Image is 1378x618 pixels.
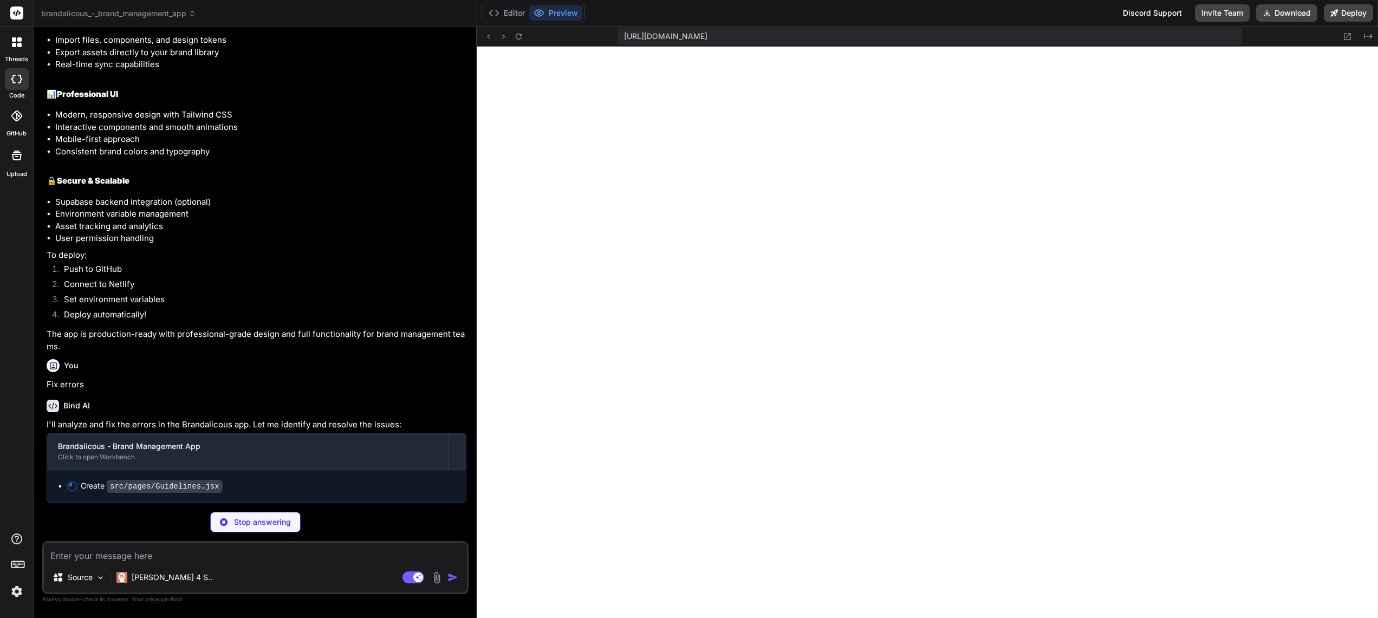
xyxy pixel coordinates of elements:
li: Set environment variables [55,294,466,309]
h6: You [64,360,79,371]
button: Editor [484,5,529,21]
li: Environment variable management [55,208,466,220]
li: Supabase backend integration (optional) [55,196,466,209]
label: Upload [6,170,27,179]
p: To deploy: [47,249,466,262]
p: I'll analyze and fix the errors in the Brandalicous app. Let me identify and resolve the issues: [47,419,466,431]
li: Consistent brand colors and typography [55,146,466,158]
li: Push to GitHub [55,263,466,278]
button: Invite Team [1195,4,1250,22]
span: [URL][DOMAIN_NAME] [624,31,707,42]
label: GitHub [6,129,27,138]
h2: 📊 [47,88,466,101]
h2: 🔒 [47,175,466,187]
strong: Secure & Scalable [57,175,129,186]
img: Pick Models [96,573,105,582]
label: threads [5,55,28,64]
li: Connect to Netlify [55,278,466,294]
li: Export assets directly to your brand library [55,47,466,59]
strong: Professional UI [57,89,118,99]
p: The app is production-ready with professional-grade design and full functionality for brand manag... [47,328,466,353]
p: [PERSON_NAME] 4 S.. [132,572,212,583]
h6: Bind AI [63,400,90,411]
button: Brandalicous - Brand Management AppClick to open Workbench [47,433,448,469]
li: Mobile-first approach [55,133,466,146]
li: Deploy automatically! [55,309,466,324]
img: Claude 4 Sonnet [116,572,127,583]
li: Modern, responsive design with Tailwind CSS [55,109,466,121]
p: Source [68,572,93,583]
button: Deploy [1324,4,1373,22]
li: Real-time sync capabilities [55,58,466,71]
iframe: Preview [477,47,1378,618]
li: User permission handling [55,232,466,245]
img: attachment [431,571,443,584]
button: Download [1256,4,1317,22]
div: Create [81,480,223,492]
div: Discord Support [1116,4,1188,22]
span: brandalicous_-_brand_management_app [41,8,196,19]
span: privacy [145,596,165,602]
p: Always double-check its answers. Your in Bind [42,594,469,604]
div: Brandalicous - Brand Management App [58,441,437,452]
li: Import files, components, and design tokens [55,34,466,47]
img: icon [447,572,458,583]
img: settings [8,582,26,601]
p: Stop answering [234,517,291,528]
li: Asset tracking and analytics [55,220,466,233]
p: Fix errors [47,379,466,391]
button: Preview [529,5,582,21]
code: src/pages/Guidelines.jsx [107,480,223,493]
div: Click to open Workbench [58,453,437,461]
li: Interactive components and smooth animations [55,121,466,134]
label: code [9,91,24,100]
